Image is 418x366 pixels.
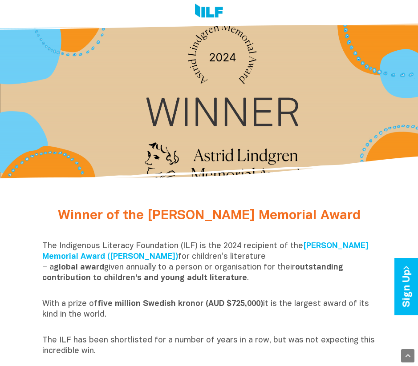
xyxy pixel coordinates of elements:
div: Scroll Back to Top [401,349,414,362]
p: The ILF has been shortlisted for a number of years in a row, but was not expecting this incredibl... [42,335,376,357]
h2: Winner of the [PERSON_NAME] Memorial Award [49,209,369,223]
p: With a prize of it is the largest award of its kind in the world. [42,299,376,331]
img: Logo [195,4,223,19]
b: global award [54,264,104,271]
b: five million Swedish kronor (AUD $725,000) [97,300,263,308]
p: The Indigenous Literacy Foundation (ILF) is the 2024 recipient of the for children’s literature –... [42,241,376,294]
